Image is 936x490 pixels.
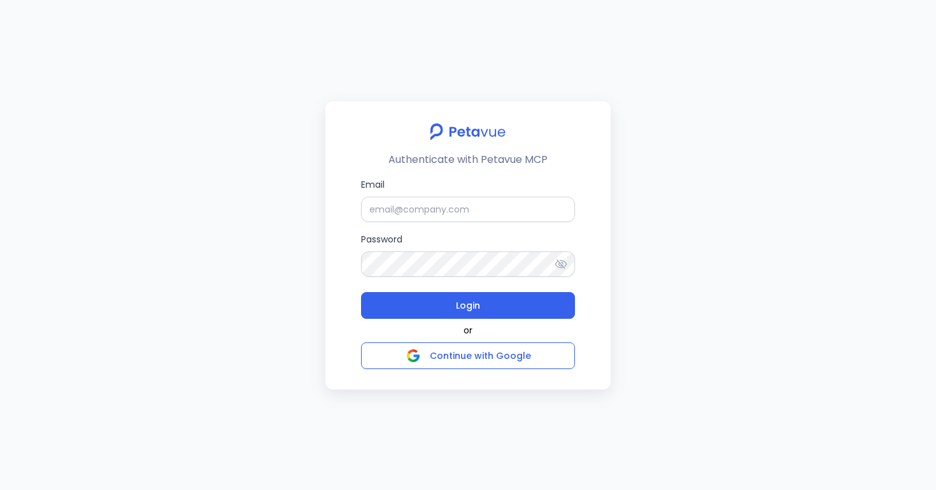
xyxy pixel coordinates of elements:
span: or [464,324,472,337]
span: Continue with Google [430,349,531,362]
label: Email [361,178,575,222]
p: Authenticate with Petavue MCP [388,152,548,167]
label: Password [361,232,575,277]
input: Password [361,251,575,277]
button: Continue with Google [361,342,575,369]
span: Login [456,297,480,314]
input: Email [361,197,575,222]
img: petavue logo [422,116,514,147]
button: Login [361,292,575,319]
